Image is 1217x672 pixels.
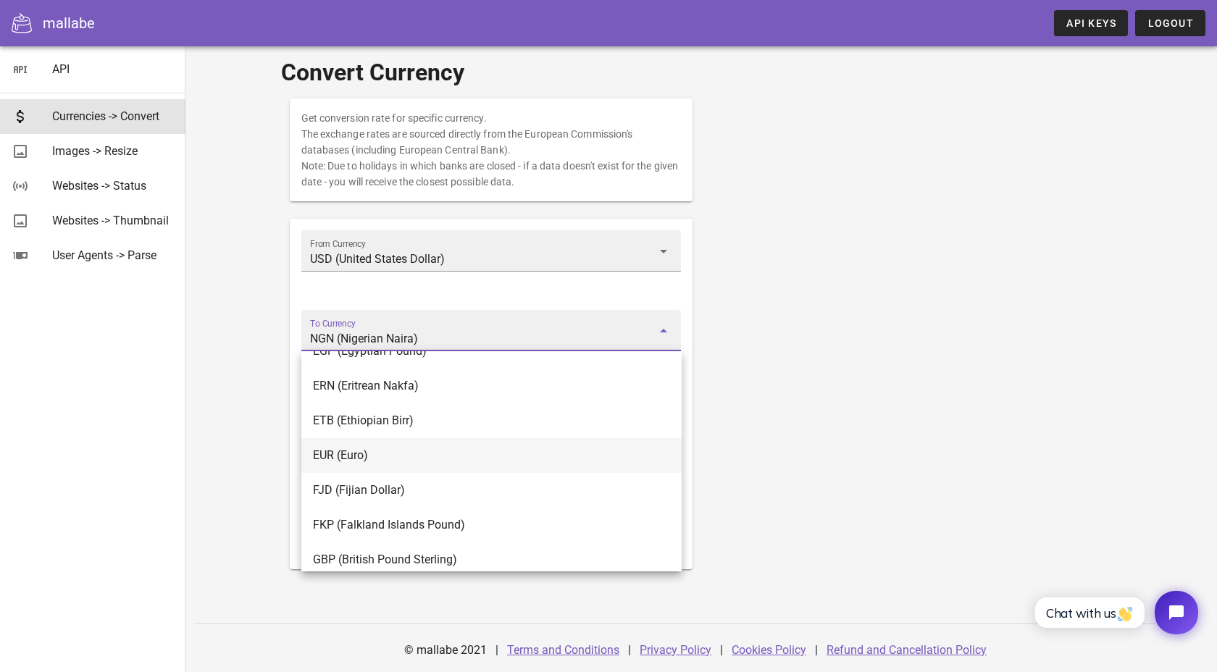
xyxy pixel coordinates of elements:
[732,643,806,657] a: Cookies Policy
[628,633,631,668] div: |
[281,55,1122,90] h1: Convert Currency
[43,12,95,34] div: mallabe
[310,319,356,329] label: To Currency
[313,448,670,462] div: EUR (Euro)
[313,344,670,358] div: EGP (Egyptian Pound)
[507,643,619,657] a: Terms and Conditions
[640,643,711,657] a: Privacy Policy
[827,643,987,657] a: Refund and Cancellation Policy
[1066,17,1116,29] span: API Keys
[52,62,174,76] div: API
[313,379,670,392] div: ERN (Eritrean Nakfa)
[815,633,818,668] div: |
[1054,10,1128,36] a: API Keys
[495,633,498,668] div: |
[310,239,366,250] label: From Currency
[1019,579,1210,647] iframe: Tidio Chat
[313,483,670,497] div: FJD (Fijian Dollar)
[52,109,174,123] div: Currencies -> Convert
[720,633,723,668] div: |
[396,633,495,668] div: © mallabe 2021
[52,144,174,158] div: Images -> Resize
[1147,17,1194,29] span: Logout
[1135,10,1205,36] button: Logout
[52,248,174,262] div: User Agents -> Parse
[290,98,693,201] div: Get conversion rate for specific currency. The exchange rates are sourced directly from the Europ...
[52,214,174,227] div: Websites -> Thumbnail
[313,413,670,427] div: ETB (Ethiopian Birr)
[52,179,174,193] div: Websites -> Status
[313,553,670,566] div: GBP (British Pound Sterling)
[313,518,670,532] div: FKP (Falkland Islands Pound)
